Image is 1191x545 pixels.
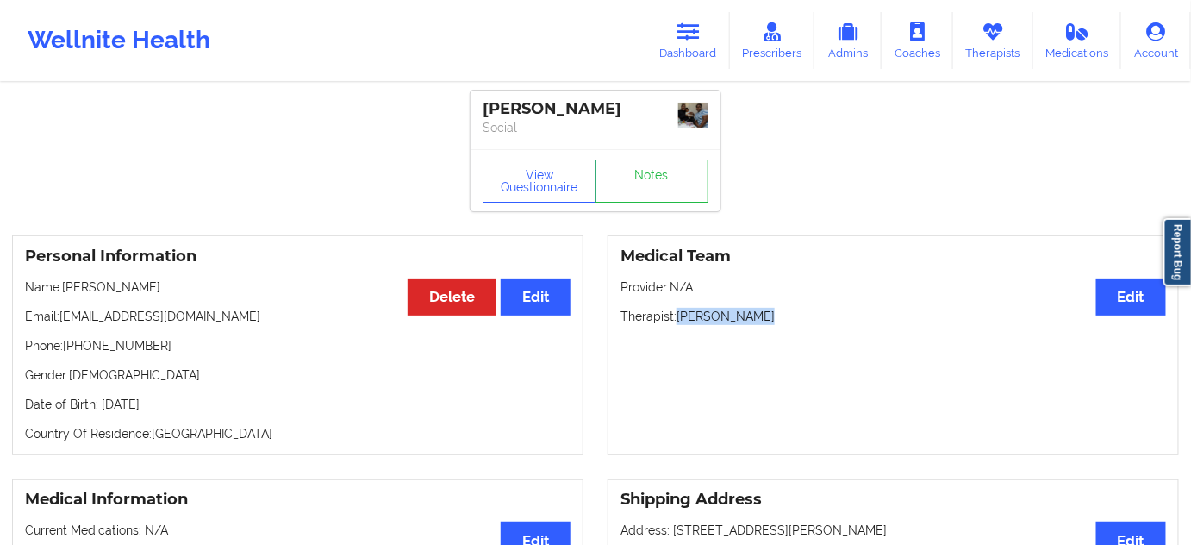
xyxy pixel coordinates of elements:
[882,12,953,69] a: Coaches
[25,490,571,510] h3: Medical Information
[953,12,1033,69] a: Therapists
[1033,12,1122,69] a: Medications
[25,247,571,266] h3: Personal Information
[1163,218,1191,286] a: Report Bug
[483,119,708,136] p: Social
[678,103,708,128] img: f32dbf41-20c7-4ab1-bd78-b5efc4e047f6_0f8efcc5-d3bd-4a1d-95f1-a86a9513d41b1000029181.jpg
[25,396,571,413] p: Date of Birth: [DATE]
[483,160,596,203] button: View Questionnaire
[25,308,571,325] p: Email: [EMAIL_ADDRESS][DOMAIN_NAME]
[595,160,709,203] a: Notes
[1096,279,1166,316] button: Edit
[25,522,571,539] p: Current Medications: N/A
[408,279,496,316] button: Delete
[501,279,571,316] button: Edit
[1121,12,1191,69] a: Account
[25,425,571,442] p: Country Of Residence: [GEOGRAPHIC_DATA]
[620,308,1166,325] p: Therapist: [PERSON_NAME]
[730,12,815,69] a: Prescribers
[620,522,1166,539] p: Address: [STREET_ADDRESS][PERSON_NAME]
[25,337,571,354] p: Phone: [PHONE_NUMBER]
[814,12,882,69] a: Admins
[620,279,1166,296] p: Provider: N/A
[25,279,571,296] p: Name: [PERSON_NAME]
[620,490,1166,510] h3: Shipping Address
[483,99,708,119] div: [PERSON_NAME]
[25,366,571,384] p: Gender: [DEMOGRAPHIC_DATA]
[647,12,730,69] a: Dashboard
[620,247,1166,266] h3: Medical Team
